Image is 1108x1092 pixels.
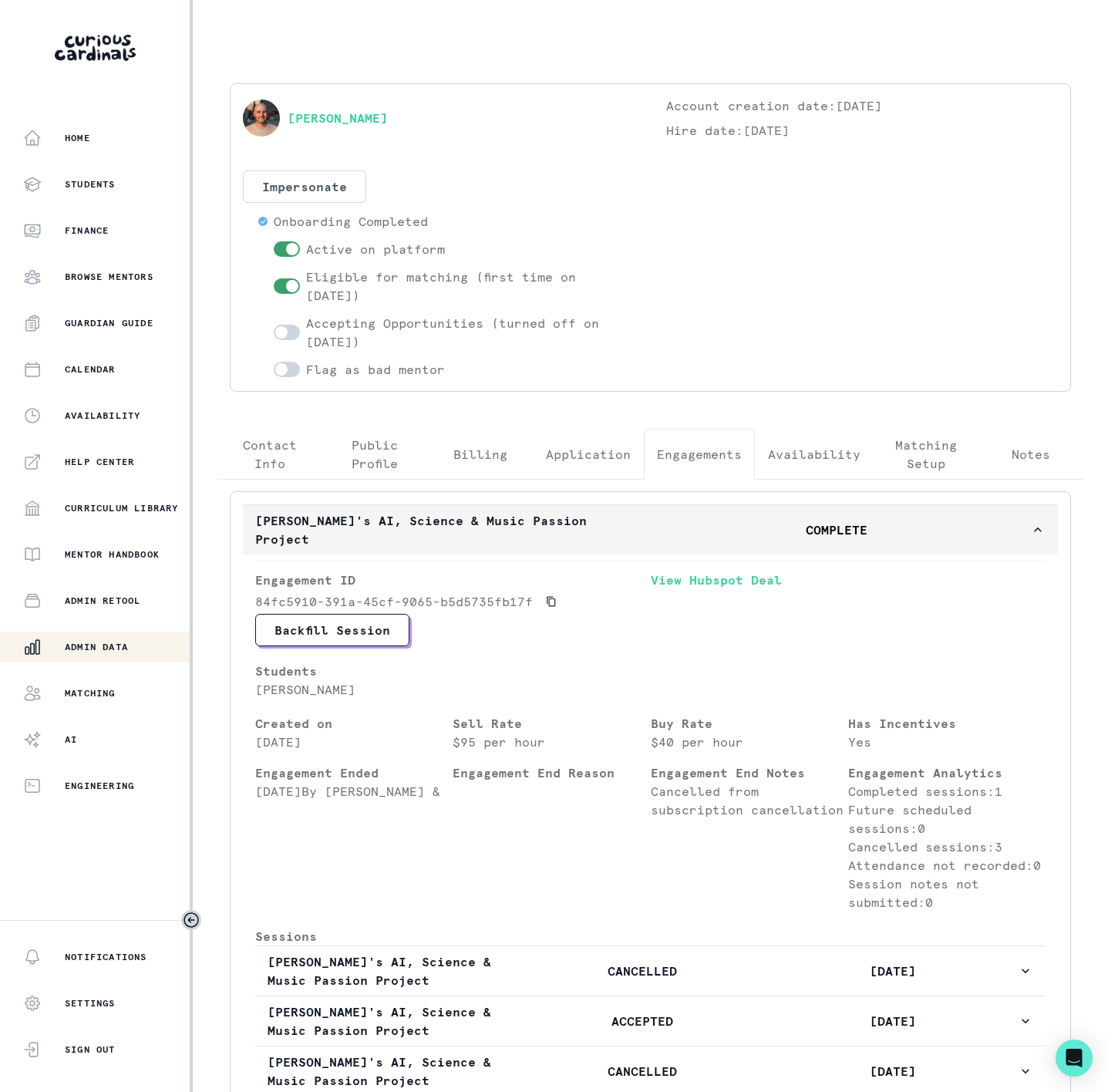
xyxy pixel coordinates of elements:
[517,962,767,980] p: CANCELLED
[65,595,140,607] p: Admin Retool
[65,1043,116,1056] p: Sign Out
[65,456,134,468] p: Help Center
[65,132,90,144] p: Home
[657,445,742,463] p: Engagements
[65,317,153,329] p: Guardian Guide
[848,838,1046,856] p: Cancelled sessions: 3
[848,800,1046,838] p: Future scheduled sessions: 0
[65,733,77,746] p: AI
[306,268,635,305] p: Eligible for matching (first time on [DATE])
[768,1012,1018,1030] p: [DATE]
[65,687,116,699] p: Matching
[1012,445,1050,463] p: Notes
[65,548,160,561] p: Mentor Handbook
[268,1053,517,1090] p: [PERSON_NAME]'s AI, Science & Music Passion Project
[255,511,643,548] p: [PERSON_NAME]'s AI, Science & Music Passion Project
[65,951,147,963] p: Notifications
[255,927,1046,945] p: Sessions
[517,1062,767,1080] p: CANCELLED
[255,571,651,589] p: Engagement ID
[255,614,409,646] button: Backfill Session
[55,35,136,61] img: Curious Cardinals Logo
[848,763,1046,782] p: Engagement Analytics
[268,1003,517,1040] p: [PERSON_NAME]'s AI, Science & Music Passion Project
[255,763,453,782] p: Engagement Ended
[255,680,651,699] p: [PERSON_NAME]
[306,360,445,379] p: Flag as bad mentor
[255,946,1046,996] button: [PERSON_NAME]'s AI, Science & Music Passion ProjectCANCELLED[DATE]
[268,952,517,989] p: [PERSON_NAME]'s AI, Science & Music Passion Project
[65,780,134,792] p: Engineering
[848,875,1046,912] p: Session notes not submitted: 0
[848,733,1046,751] p: Yes
[65,997,116,1009] p: Settings
[306,240,445,258] p: Active on platform
[848,782,1046,800] p: Completed sessions: 1
[666,121,1059,140] p: Hire date: [DATE]
[274,212,428,231] p: Onboarding Completed
[651,571,1046,614] a: View Hubspot Deal
[651,714,848,733] p: Buy Rate
[453,714,650,733] p: Sell Rate
[255,662,651,680] p: Students
[887,436,965,473] p: Matching Setup
[306,314,635,351] p: Accepting Opportunities (turned off on [DATE])
[651,763,848,782] p: Engagement End Notes
[643,521,1031,539] p: COMPLETE
[517,1012,767,1030] p: ACCEPTED
[65,224,109,237] p: Finance
[255,714,453,733] p: Created on
[255,733,453,751] p: [DATE]
[768,1062,1018,1080] p: [DATE]
[65,271,153,283] p: Browse Mentors
[231,436,309,473] p: Contact Info
[848,714,1046,733] p: Has Incentives
[453,733,650,751] p: $95 per hour
[181,910,201,930] button: Toggle sidebar
[243,505,1058,554] button: [PERSON_NAME]'s AI, Science & Music Passion ProjectCOMPLETE
[65,363,116,376] p: Calendar
[243,170,366,203] button: Impersonate
[1056,1040,1093,1077] div: Open Intercom Messenger
[768,962,1018,980] p: [DATE]
[453,763,650,782] p: Engagement End Reason
[288,109,388,127] a: [PERSON_NAME]
[651,733,848,751] p: $40 per hour
[335,436,414,473] p: Public Profile
[65,410,140,422] p: Availability
[65,641,128,653] p: Admin Data
[666,96,1059,115] p: Account creation date: [DATE]
[848,856,1046,875] p: Attendance not recorded: 0
[768,445,860,463] p: Availability
[255,592,533,611] p: 84fc5910-391a-45cf-9065-b5d5735fb17f
[65,502,179,514] p: Curriculum Library
[255,782,453,800] p: [DATE] By [PERSON_NAME] &
[651,782,848,819] p: Cancelled from subscription cancellation
[255,996,1046,1046] button: [PERSON_NAME]'s AI, Science & Music Passion ProjectACCEPTED[DATE]
[453,445,507,463] p: Billing
[546,445,631,463] p: Application
[65,178,116,190] p: Students
[539,589,564,614] button: Copied to clipboard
